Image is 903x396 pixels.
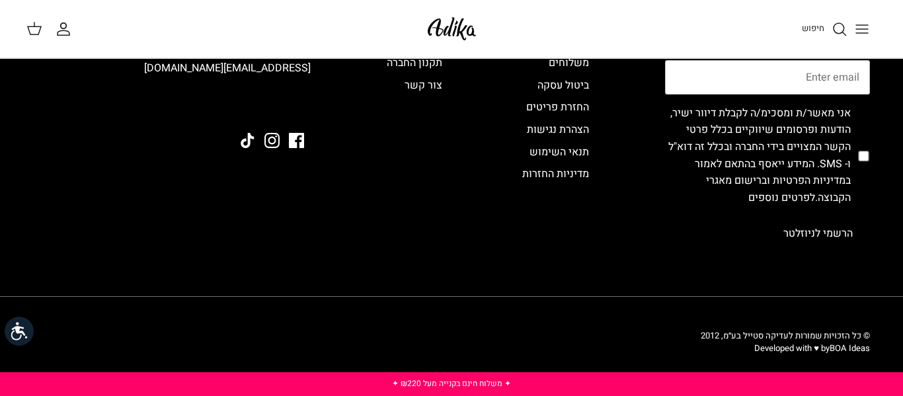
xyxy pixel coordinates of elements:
[847,15,877,44] button: Toggle menu
[289,133,304,148] a: Facebook
[405,77,442,93] a: צור קשר
[530,144,589,160] a: תנאי השימוש
[665,60,870,95] input: Email
[387,55,442,71] a: תקנון החברה
[240,133,255,148] a: Tiktok
[522,166,589,182] a: מדיניות החזרות
[424,13,480,44] img: Adika IL
[506,33,602,251] div: Secondary navigation
[373,33,455,251] div: Secondary navigation
[56,21,77,37] a: החשבון שלי
[527,122,589,138] a: הצהרת נגישות
[701,342,870,354] p: Developed with ♥ by
[802,22,824,34] span: חיפוש
[665,105,851,207] label: אני מאשר/ת ומסכימ/ה לקבלת דיוור ישיר, הודעות ופרסומים שיווקיים בכלל פרטי הקשר המצויים בידי החברה ...
[392,377,511,389] a: ✦ משלוח חינם בקנייה מעל ₪220 ✦
[274,97,311,114] img: Adika IL
[701,329,870,342] span: © כל הזכויות שמורות לעדיקה סטייל בע״מ, 2012
[802,21,847,37] a: חיפוש
[549,55,589,71] a: משלוחים
[537,77,589,93] a: ביטול עסקה
[264,133,280,148] a: Instagram
[526,99,589,115] a: החזרת פריטים
[144,60,311,76] a: [EMAIL_ADDRESS][DOMAIN_NAME]
[748,190,815,206] a: לפרטים נוספים
[830,342,870,354] a: BOA Ideas
[766,217,870,250] button: הרשמי לניוזלטר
